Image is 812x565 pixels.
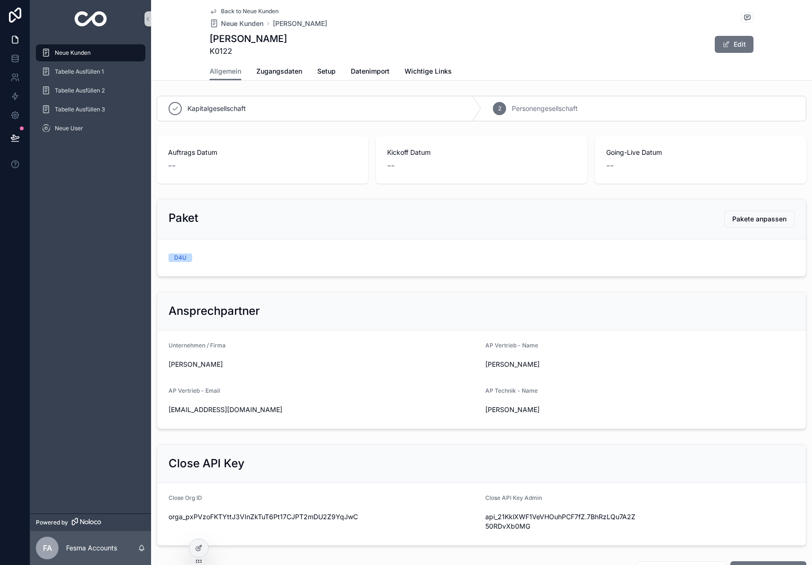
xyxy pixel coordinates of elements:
h2: Ansprechpartner [169,304,260,319]
span: Zugangsdaten [256,67,302,76]
span: Unternehmen / Firma [169,342,226,349]
span: 2 [498,105,501,112]
span: Tabelle Ausfüllen 1 [55,68,104,76]
span: [PERSON_NAME] [169,360,478,369]
span: Datenimport [351,67,389,76]
span: Neue User [55,125,83,132]
a: Wichtige Links [405,63,452,82]
span: Kapitalgesellschaft [187,104,246,113]
span: Close API Key Admin [485,494,542,501]
img: App logo [75,11,107,26]
span: Kickoff Datum [387,148,576,157]
span: Back to Neue Kunden [221,8,279,15]
span: Pakete anpassen [732,214,787,224]
span: orga_pxPVzoFKTYttJ3VInZkTuT6Pt17CJPT2mDU2Z9YqJwC [169,512,478,522]
a: [PERSON_NAME] [273,19,327,28]
span: -- [168,159,176,172]
span: Going-Live Datum [606,148,795,157]
span: Neue Kunden [221,19,263,28]
a: Neue User [36,120,145,137]
span: Setup [317,67,336,76]
span: Auftrags Datum [168,148,357,157]
button: Edit [715,36,753,53]
h2: Paket [169,211,198,226]
a: Back to Neue Kunden [210,8,279,15]
span: Tabelle Ausfüllen 3 [55,106,105,113]
span: Tabelle Ausfüllen 2 [55,87,105,94]
span: Close Org ID [169,494,202,501]
button: Pakete anpassen [724,211,795,228]
a: Neue Kunden [36,44,145,61]
span: [PERSON_NAME] [485,360,636,369]
h1: [PERSON_NAME] [210,32,287,45]
a: Tabelle Ausfüllen 3 [36,101,145,118]
span: AP Vertrieb - Name [485,342,538,349]
span: -- [387,159,395,172]
a: Zugangsdaten [256,63,302,82]
span: api_21KklXWF1VeVHOuhPCF7fZ.7BhRzLQu7A2Z50RDvXb0MG [485,512,636,531]
a: Neue Kunden [210,19,263,28]
span: -- [606,159,614,172]
a: Setup [317,63,336,82]
span: [PERSON_NAME] [485,405,636,414]
h2: Close API Key [169,456,245,471]
span: Personengesellschaft [512,104,578,113]
span: Wichtige Links [405,67,452,76]
div: D4U [174,253,186,262]
a: Allgemein [210,63,241,81]
span: AP Technik - Name [485,387,538,394]
p: Fesma Accounts [66,543,117,553]
a: Powered by [30,514,151,531]
span: FA [43,542,52,554]
span: AP Vertrieb - Email [169,387,220,394]
span: Powered by [36,519,68,526]
span: Neue Kunden [55,49,91,57]
span: [EMAIL_ADDRESS][DOMAIN_NAME] [169,405,478,414]
a: Tabelle Ausfüllen 2 [36,82,145,99]
a: Tabelle Ausfüllen 1 [36,63,145,80]
div: scrollable content [30,38,151,149]
span: K0122 [210,45,287,57]
a: Datenimport [351,63,389,82]
span: Allgemein [210,67,241,76]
